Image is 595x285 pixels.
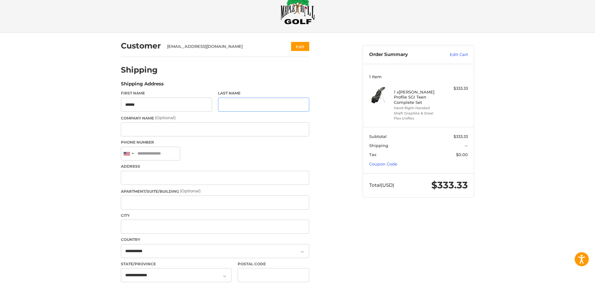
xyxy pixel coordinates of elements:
[121,213,309,218] label: City
[465,143,468,148] span: --
[121,90,212,96] label: First Name
[454,134,468,139] span: $333.33
[121,115,309,121] label: Company Name
[121,80,164,90] legend: Shipping Address
[369,143,388,148] span: Shipping
[121,65,158,75] h2: Shipping
[394,111,442,116] li: Shaft Graphite & Steel
[121,188,309,194] label: Apartment/Suite/Building
[369,182,394,188] span: Total (USD)
[218,90,309,96] label: Last Name
[121,164,309,169] label: Address
[394,105,442,111] li: Hand Right-Handed
[121,237,309,242] label: Country
[121,41,161,51] h2: Customer
[369,152,376,157] span: Tax
[180,188,201,193] small: (Optional)
[155,115,176,120] small: (Optional)
[394,116,442,121] li: Flex Uniflex
[121,140,309,145] label: Phone Number
[369,74,468,79] h3: 1 Item
[436,52,468,58] a: Edit Cart
[369,161,397,166] a: Coupon Code
[369,134,387,139] span: Subtotal
[121,261,231,267] label: State/Province
[291,42,309,51] button: Edit
[456,152,468,157] span: $0.00
[167,43,279,50] div: [EMAIL_ADDRESS][DOMAIN_NAME]
[369,52,436,58] h3: Order Summary
[238,261,310,267] label: Postal Code
[443,85,468,92] div: $333.33
[431,179,468,191] span: $333.33
[121,147,136,160] div: United States: +1
[394,89,442,105] h4: 1 x [PERSON_NAME] Profile SGI Teen Complete Set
